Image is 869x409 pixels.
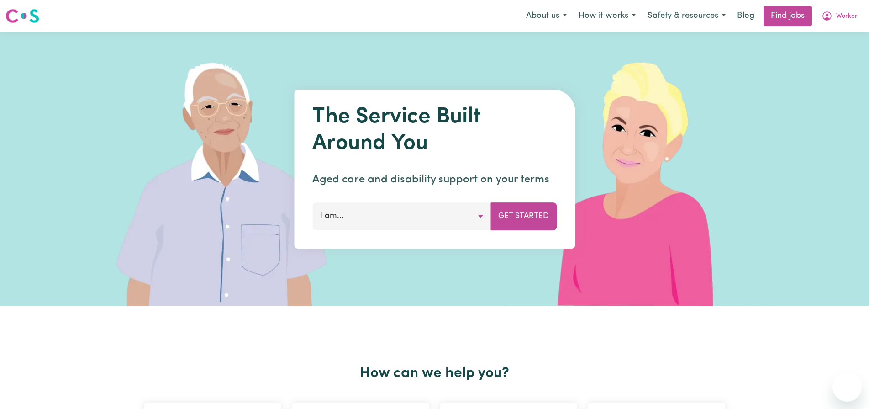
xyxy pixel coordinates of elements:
[520,6,573,26] button: About us
[836,11,858,21] span: Worker
[5,5,39,27] a: Careseekers logo
[490,202,557,230] button: Get Started
[573,6,642,26] button: How it works
[312,202,491,230] button: I am...
[5,8,39,24] img: Careseekers logo
[832,372,862,402] iframe: Button to launch messaging window
[642,6,732,26] button: Safety & resources
[764,6,812,26] a: Find jobs
[732,6,760,26] a: Blog
[312,171,557,188] p: Aged care and disability support on your terms
[816,6,864,26] button: My Account
[139,365,731,382] h2: How can we help you?
[312,104,557,157] h1: The Service Built Around You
